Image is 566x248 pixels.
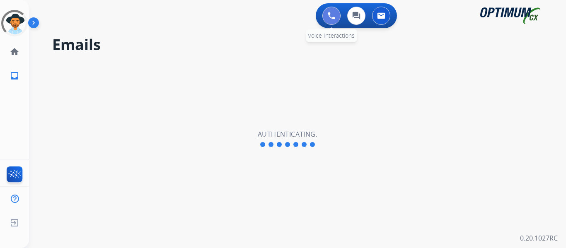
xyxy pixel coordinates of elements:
p: 0.20.1027RC [520,233,558,243]
h2: Authenticating. [258,129,317,139]
span: Voice Interactions [308,31,355,39]
h2: Emails [52,36,546,53]
mat-icon: home [10,47,19,57]
mat-icon: inbox [10,71,19,81]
